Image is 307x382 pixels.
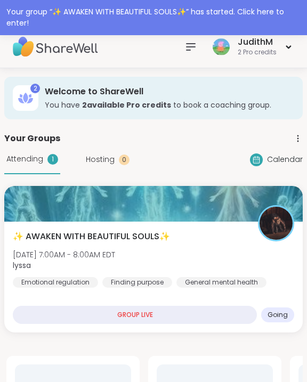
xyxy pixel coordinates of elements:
[6,153,43,165] span: Attending
[267,154,303,165] span: Calendar
[47,154,58,165] div: 1
[268,311,288,319] span: Going
[238,36,277,48] div: JudithM
[13,249,115,260] span: [DATE] 7:00AM - 8:00AM EDT
[86,154,115,165] span: Hosting
[260,207,293,240] img: lyssa
[13,277,98,288] div: Emotional regulation
[13,28,98,66] img: ShareWell Nav Logo
[4,132,60,145] span: Your Groups
[30,84,40,93] div: 2
[82,100,171,110] b: 2 available Pro credit s
[102,277,172,288] div: Finding purpose
[6,6,301,29] div: Your group “ ✨ AWAKEN WITH BEAUTIFUL SOULS✨ ” has started. Click here to enter!
[13,230,170,243] span: ✨ AWAKEN WITH BEAUTIFUL SOULS✨
[45,86,294,97] h3: Welcome to ShareWell
[13,306,257,324] div: GROUP LIVE
[176,277,266,288] div: General mental health
[119,155,130,165] div: 0
[45,100,294,110] h3: You have to book a coaching group.
[238,48,277,57] div: 2 Pro credits
[213,38,230,55] img: JudithM
[13,260,31,271] b: lyssa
